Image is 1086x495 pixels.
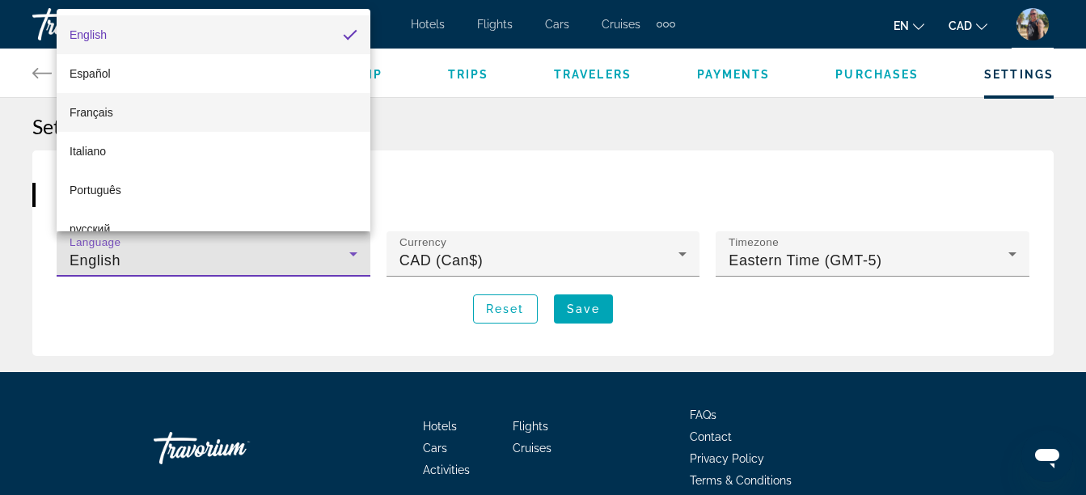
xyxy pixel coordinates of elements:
[70,28,107,41] span: English
[70,67,111,80] span: Español
[70,184,121,197] span: Português
[70,145,106,158] span: Italiano
[1021,430,1073,482] iframe: Bouton de lancement de la fenêtre de messagerie
[70,106,113,119] span: Français
[70,222,110,235] span: русский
